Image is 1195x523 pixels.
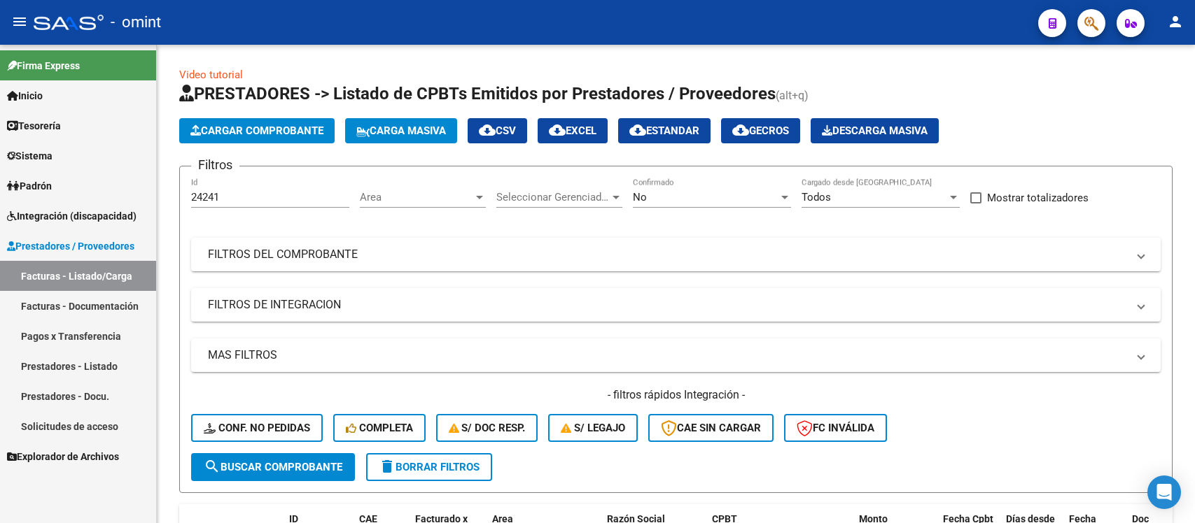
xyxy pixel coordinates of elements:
button: Borrar Filtros [366,453,492,481]
span: Area [360,191,473,203]
span: - omint [111,7,161,38]
mat-panel-title: FILTROS DE INTEGRACION [208,297,1127,313]
span: Gecros [732,124,789,137]
button: Conf. no pedidas [191,414,323,442]
button: EXCEL [538,118,608,143]
h4: - filtros rápidos Integración - [191,387,1161,403]
a: Video tutorial [179,69,243,81]
span: Borrar Filtros [379,461,480,473]
button: S/ Doc Resp. [436,414,538,442]
button: Cargar Comprobante [179,118,335,143]
span: S/ legajo [561,422,625,434]
span: Cargar Comprobante [190,124,323,137]
mat-icon: cloud_download [732,122,749,138]
button: Estandar [618,118,711,143]
span: Explorador de Archivos [7,449,119,464]
span: Mostrar totalizadores [987,189,1089,206]
button: Completa [333,414,426,442]
mat-icon: cloud_download [549,122,566,138]
span: Sistema [7,148,53,164]
h3: Filtros [191,155,239,175]
mat-expansion-panel-header: MAS FILTROS [191,338,1161,372]
span: Descarga Masiva [822,124,928,137]
span: S/ Doc Resp. [449,422,526,434]
mat-expansion-panel-header: FILTROS DE INTEGRACION [191,288,1161,322]
button: Gecros [721,118,800,143]
span: Tesorería [7,118,61,134]
mat-expansion-panel-header: FILTROS DEL COMPROBANTE [191,238,1161,271]
mat-icon: person [1167,13,1184,30]
mat-icon: cloud_download [479,122,496,138]
button: Buscar Comprobante [191,453,355,481]
mat-panel-title: MAS FILTROS [208,348,1127,363]
mat-icon: search [204,458,221,475]
span: (alt+q) [776,89,809,102]
button: Carga Masiva [345,118,457,143]
span: Conf. no pedidas [204,422,310,434]
span: Seleccionar Gerenciador [496,191,610,203]
span: EXCEL [549,124,596,137]
button: S/ legajo [548,414,638,442]
span: PRESTADORES -> Listado de CPBTs Emitidos por Prestadores / Proveedores [179,84,776,103]
span: Inicio [7,88,43,103]
mat-panel-title: FILTROS DEL COMPROBANTE [208,247,1127,262]
button: FC Inválida [784,414,887,442]
span: Firma Express [7,58,80,73]
span: Prestadores / Proveedores [7,238,134,254]
span: CSV [479,124,516,137]
span: CAE SIN CARGAR [661,422,761,434]
div: Open Intercom Messenger [1147,475,1181,509]
mat-icon: cloud_download [629,122,646,138]
span: Integración (discapacidad) [7,208,137,224]
span: Todos [802,191,831,203]
span: Completa [346,422,413,434]
button: CAE SIN CARGAR [648,414,774,442]
app-download-masive: Descarga masiva de comprobantes (adjuntos) [811,118,939,143]
span: Carga Masiva [356,124,446,137]
mat-icon: delete [379,458,396,475]
button: Descarga Masiva [811,118,939,143]
span: FC Inválida [797,422,874,434]
span: No [633,191,647,203]
mat-icon: menu [11,13,28,30]
button: CSV [468,118,527,143]
span: Buscar Comprobante [204,461,342,473]
span: Estandar [629,124,699,137]
span: Padrón [7,178,52,194]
